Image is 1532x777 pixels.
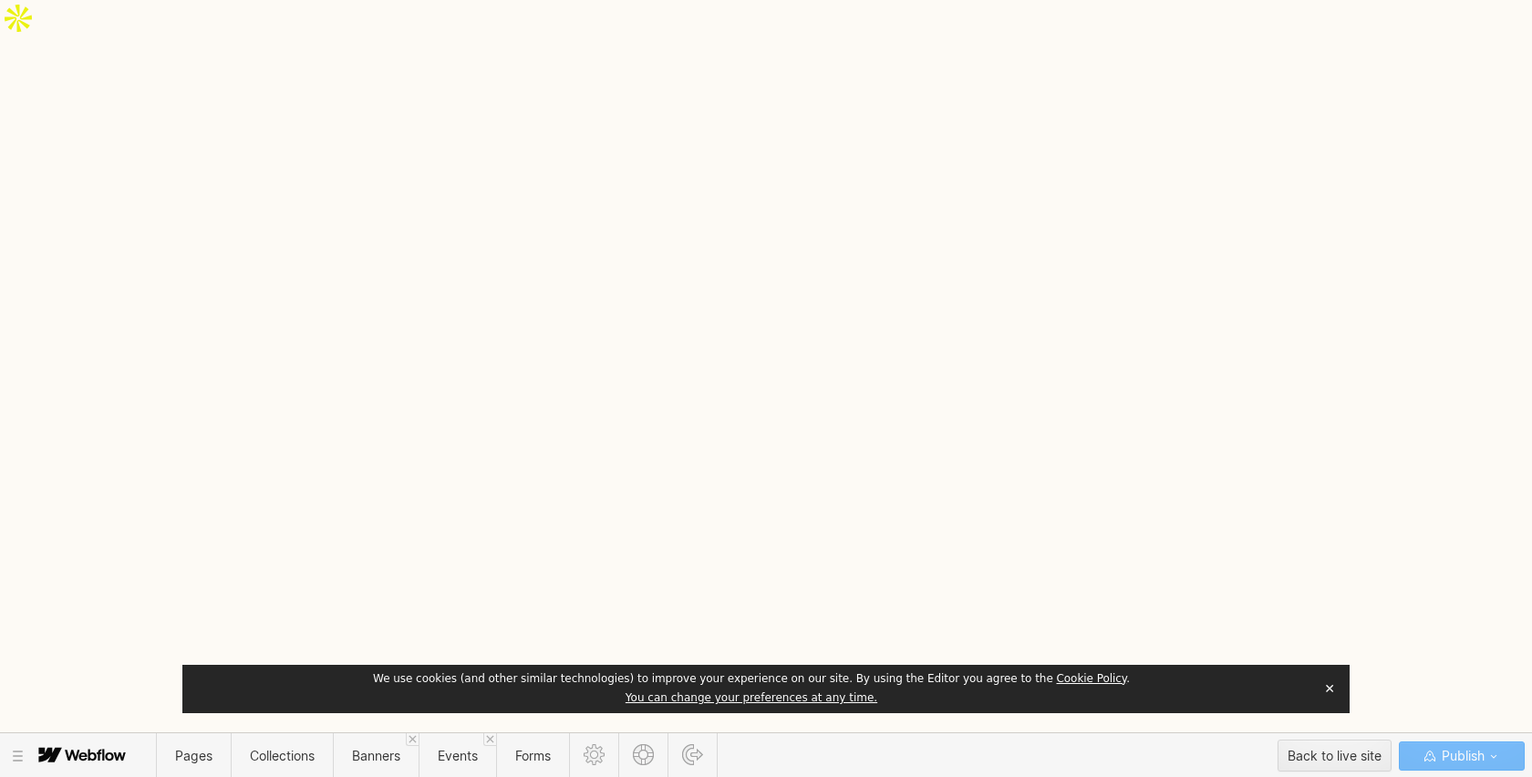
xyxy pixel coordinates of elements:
span: Publish [1438,742,1485,770]
a: Close 'Banners' tab [406,733,419,746]
span: Banners [352,748,400,763]
a: Cookie Policy [1056,672,1126,685]
button: Publish [1399,741,1525,771]
button: You can change your preferences at any time. [626,691,877,706]
span: Events [438,748,478,763]
span: Collections [250,748,315,763]
span: Pages [175,748,212,763]
div: Back to live site [1288,742,1382,770]
span: We use cookies (and other similar technologies) to improve your experience on our site. By using ... [373,672,1130,685]
button: Close [1317,675,1342,702]
span: Forms [515,748,551,763]
a: Close 'Events' tab [483,733,496,746]
button: Back to live site [1278,740,1392,772]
